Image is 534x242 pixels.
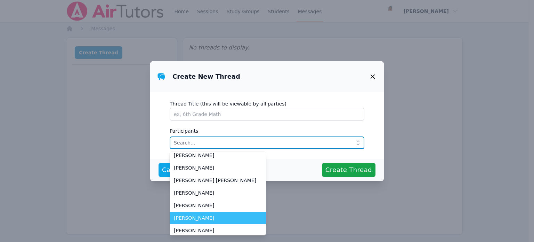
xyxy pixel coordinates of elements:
[325,165,372,175] span: Create Thread
[174,189,262,196] span: [PERSON_NAME]
[172,72,240,81] h3: Create New Thread
[162,165,184,175] span: Cancel
[322,163,375,177] button: Create Thread
[174,214,262,221] span: [PERSON_NAME]
[170,136,364,149] input: Search...
[174,177,262,184] span: [PERSON_NAME] [PERSON_NAME]
[174,227,262,234] span: [PERSON_NAME]
[174,164,262,171] span: [PERSON_NAME]
[170,108,364,120] input: ex, 6th Grade Math
[174,152,262,159] span: [PERSON_NAME]
[159,163,188,177] button: Cancel
[170,97,364,108] label: Thread Title (this will be viewable by all parties)
[174,202,262,209] span: [PERSON_NAME]
[170,125,364,135] label: Participants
